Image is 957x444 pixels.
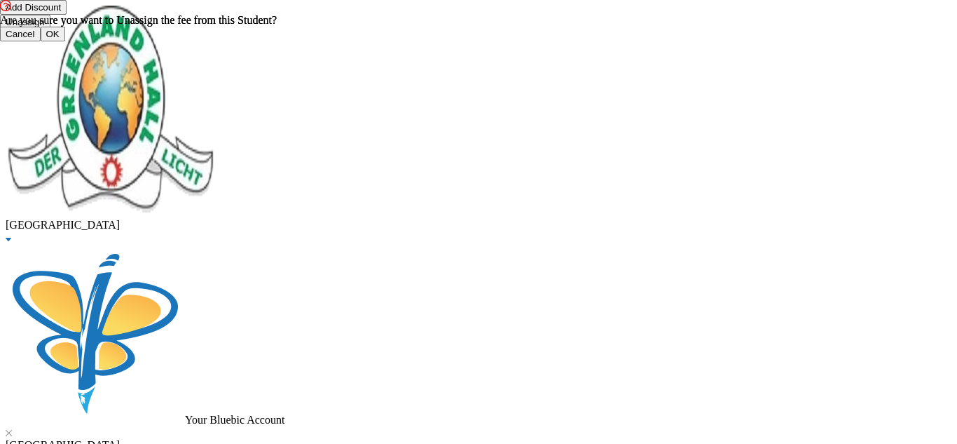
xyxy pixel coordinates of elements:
button: OK [41,27,65,41]
span: OK [46,29,60,39]
img: logo [6,6,216,216]
span: Your Bluebic Account [185,414,284,426]
span: Cancel [6,29,35,39]
div: [GEOGRAPHIC_DATA] [6,219,951,231]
